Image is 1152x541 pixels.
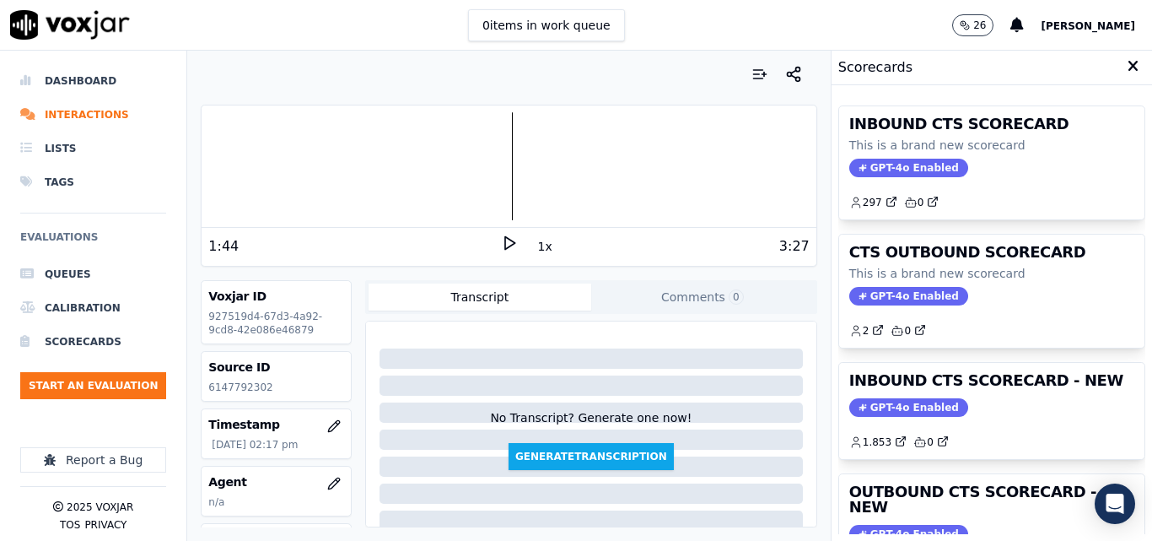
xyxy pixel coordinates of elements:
button: Comments [591,284,814,311]
p: 6147792302 [208,381,344,394]
button: 26 [952,14,993,36]
button: TOS [60,518,80,532]
a: 2 [849,324,885,338]
h3: Timestamp [208,416,344,433]
a: Interactions [20,98,166,132]
a: 0 [904,196,939,209]
button: 2 [849,324,891,338]
span: [PERSON_NAME] [1041,20,1135,32]
a: 0 [891,324,926,338]
a: 0 [913,436,949,449]
div: No Transcript? Generate one now! [490,409,692,443]
a: 1.853 [849,436,907,449]
div: 1:44 [208,236,239,257]
h6: Evaluations [20,227,166,257]
button: Privacy [84,518,127,532]
p: 2025 Voxjar [67,500,133,514]
h3: Voxjar ID [208,288,344,305]
div: Open Intercom Messenger [1095,484,1135,524]
p: n/a [208,495,344,509]
button: 1.853 [849,436,913,449]
h3: CTS OUTBOUND SCORECARD [849,245,1134,260]
a: Calibration [20,291,166,325]
button: 26 [952,14,1010,36]
p: This is a brand new scorecard [849,137,1134,154]
p: 26 [973,19,986,32]
a: Queues [20,257,166,291]
span: GPT-4o Enabled [849,398,968,417]
p: 927519d4-67d3-4a92-9cd8-42e086e46879 [208,310,344,337]
div: Scorecards [832,51,1152,85]
h3: INBOUND CTS SCORECARD [849,116,1134,132]
span: 0 [729,289,744,305]
button: 0items in work queue [468,9,625,41]
a: Scorecards [20,325,166,359]
h3: OUTBOUND CTS SCORECARD - NEW [849,484,1134,515]
p: [DATE] 02:17 pm [212,438,344,452]
a: Tags [20,165,166,199]
h3: INBOUND CTS SCORECARD - NEW [849,373,1134,388]
h3: Source ID [208,359,344,376]
button: 1x [535,235,556,258]
a: Lists [20,132,166,165]
h3: Agent [208,473,344,490]
button: Report a Bug [20,447,166,473]
img: voxjar logo [10,10,130,40]
div: 3:27 [779,236,810,257]
button: Transcript [369,284,591,311]
button: Start an Evaluation [20,372,166,399]
button: [PERSON_NAME] [1041,15,1152,35]
button: 297 [849,196,904,209]
a: 297 [849,196,897,209]
span: GPT-4o Enabled [849,159,968,177]
button: GenerateTranscription [509,443,674,470]
p: This is a brand new scorecard [849,265,1134,282]
a: Dashboard [20,64,166,98]
span: GPT-4o Enabled [849,287,968,306]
